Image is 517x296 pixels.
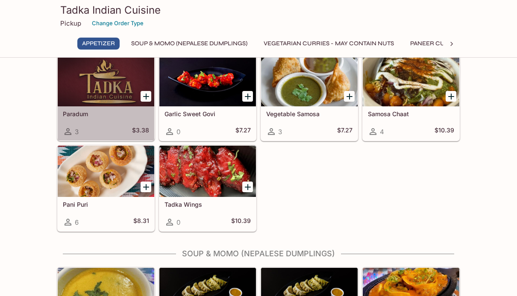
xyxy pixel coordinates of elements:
h5: Tadka Wings [164,201,251,208]
div: Samosa Chaat [363,55,459,106]
a: Vegetable Samosa3$7.27 [261,55,358,141]
button: Add Vegetable Samosa [344,91,355,102]
div: Pani Puri [58,146,154,197]
h5: $7.27 [235,126,251,137]
span: 6 [75,218,79,226]
h5: Pani Puri [63,201,149,208]
button: Vegetarian Curries - may contain nuts [259,38,399,50]
div: Garlic Sweet Govi [159,55,256,106]
h5: Garlic Sweet Govi [164,110,251,117]
button: Paneer Curries [405,38,467,50]
a: Tadka Wings0$10.39 [159,145,256,232]
p: Pickup [60,19,81,27]
button: Change Order Type [88,17,147,30]
button: Appetizer [77,38,120,50]
h5: Samosa Chaat [368,110,454,117]
span: 0 [176,218,180,226]
a: Pani Puri6$8.31 [57,145,155,232]
button: Add Tadka Wings [242,182,253,192]
div: Tadka Wings [159,146,256,197]
h5: Paradum [63,110,149,117]
a: Garlic Sweet Govi0$7.27 [159,55,256,141]
h5: $10.39 [231,217,251,227]
button: Add Samosa Chaat [446,91,456,102]
h5: $3.38 [132,126,149,137]
button: Add Garlic Sweet Govi [242,91,253,102]
span: 0 [176,128,180,136]
h5: Vegetable Samosa [266,110,352,117]
h5: $8.31 [133,217,149,227]
h5: $10.39 [435,126,454,137]
span: 3 [75,128,79,136]
button: Add Paradum [141,91,151,102]
div: Paradum [58,55,154,106]
span: 3 [278,128,282,136]
h4: Soup & Momo (Nepalese Dumplings) [57,249,460,258]
a: Samosa Chaat4$10.39 [362,55,460,141]
button: Add Pani Puri [141,182,151,192]
button: Soup & Momo (Nepalese Dumplings) [126,38,252,50]
div: Vegetable Samosa [261,55,358,106]
a: Paradum3$3.38 [57,55,155,141]
span: 4 [380,128,384,136]
h3: Tadka Indian Cuisine [60,3,457,17]
h5: $7.27 [337,126,352,137]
